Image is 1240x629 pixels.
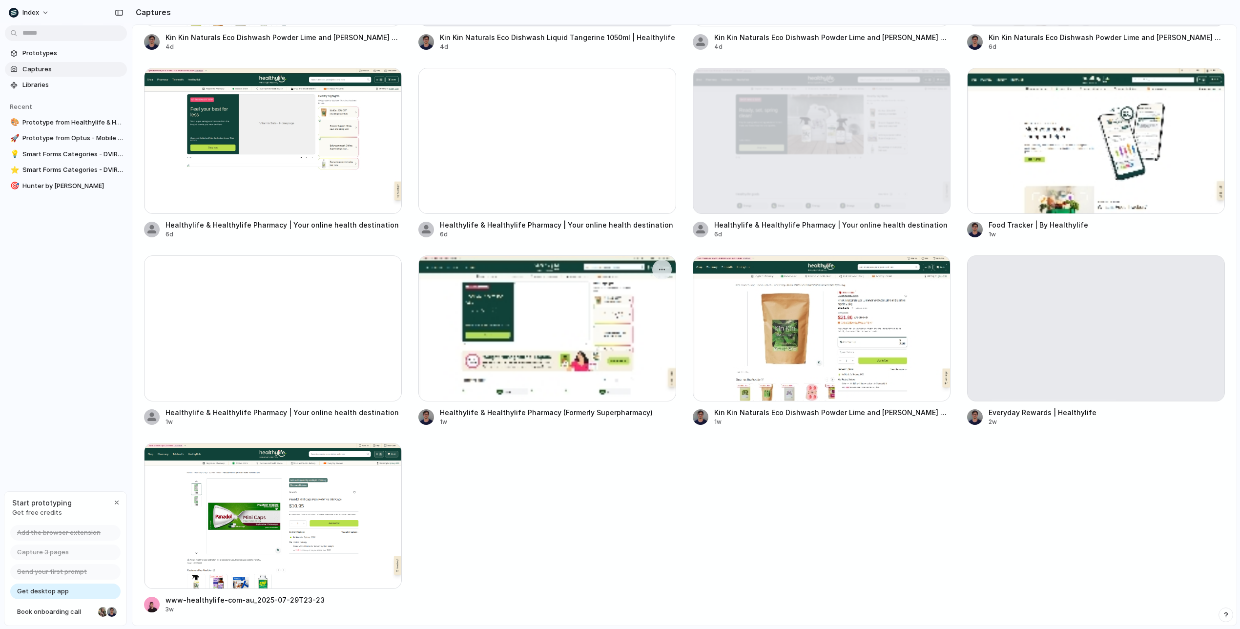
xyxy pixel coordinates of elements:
div: 6d [714,230,948,239]
a: Libraries [5,78,127,92]
div: 4d [440,42,675,51]
span: Smart Forms Categories - DVIR / Vehicle Inspections | Workyard [22,165,123,175]
div: 6d [165,230,399,239]
span: Captures [22,64,123,74]
span: Get free credits [12,508,72,518]
div: 4d [714,42,951,51]
div: 1w [440,418,653,426]
div: Kin Kin Naturals Eco Dishwash Liquid Tangerine 1050ml | Healthylife [440,32,675,42]
span: Capture 3 pages [17,547,69,557]
a: Get desktop app [10,584,121,599]
span: Libraries [22,80,123,90]
button: 🎯 [9,181,19,191]
div: Healthylife & Healthylife Pharmacy | Your online health destination [714,220,948,230]
button: ⭐ [9,165,19,175]
div: 2w [989,418,1096,426]
div: Nicole Kubica [97,606,109,618]
div: 6d [440,230,673,239]
a: 🎨Prototype from Healthylife & Healthylife Pharmacy | Your online health destination [5,115,127,130]
div: Food Tracker | By Healthylife [989,220,1088,230]
div: Everyday Rewards | Healthylife [989,407,1096,418]
span: Get desktop app [17,587,69,596]
h2: Captures [132,6,171,18]
div: Kin Kin Naturals Eco Dishwash Powder Lime and [PERSON_NAME] 2.5kg | Healthylife [714,32,951,42]
div: 1w [989,230,1088,239]
a: 🎯Hunter by [PERSON_NAME] [5,179,127,193]
a: Prototypes [5,46,127,61]
div: 1w [714,418,951,426]
div: ⭐ [10,165,17,176]
div: 6d [989,42,1225,51]
button: 🎨 [9,118,19,127]
button: 💡 [9,149,19,159]
a: 🚀Prototype from Optus - Mobile Phones, nbn, Home Internet, Entertainment and Sport [5,131,127,146]
span: Smart Forms Categories - DVIR / Vehicle Inspections | Workyard [22,149,123,159]
div: www-healthylife-com-au_2025-07-29T23-23 [165,595,325,605]
span: Prototype from Optus - Mobile Phones, nbn, Home Internet, Entertainment and Sport [22,133,123,143]
div: Healthylife & Healthylife Pharmacy | Your online health destination [165,220,399,230]
div: Christian Iacullo [106,606,118,618]
a: Book onboarding call [10,604,121,620]
div: Kin Kin Naturals Eco Dishwash Powder Lime and [PERSON_NAME] 2.5kg | Healthylife [989,32,1225,42]
button: 🚀 [9,133,19,143]
a: 💡Smart Forms Categories - DVIR / Vehicle Inspections | Workyard [5,147,127,162]
a: Captures [5,62,127,77]
div: Healthylife & Healthylife Pharmacy | Your online health destination [440,220,673,230]
button: Index [5,5,54,21]
span: Prototypes [22,48,123,58]
span: Index [22,8,39,18]
div: Kin Kin Naturals Eco Dishwash Powder Lime and [PERSON_NAME] 2.5kg | Healthylife [165,32,402,42]
div: 4d [165,42,402,51]
div: 💡 [10,148,17,160]
span: Hunter by [PERSON_NAME] [22,181,123,191]
div: 🚀 [10,133,17,144]
span: Recent [10,103,32,110]
span: Send your first prompt [17,567,87,577]
div: 1w [165,418,399,426]
span: Add the browser extension [17,528,101,538]
div: 3w [165,605,325,614]
div: Healthylife & Healthylife Pharmacy | Your online health destination [165,407,399,418]
div: Kin Kin Naturals Eco Dishwash Powder Lime and [PERSON_NAME] 2.5kg | Healthylife [714,407,951,418]
div: 🎯 [10,180,17,191]
a: ⭐Smart Forms Categories - DVIR / Vehicle Inspections | Workyard [5,163,127,177]
span: Book onboarding call [17,607,94,617]
div: Healthylife & Healthylife Pharmacy (Formerly Superpharmacy) [440,407,653,418]
div: 🎨 [10,117,17,128]
span: Prototype from Healthylife & Healthylife Pharmacy | Your online health destination [22,118,123,127]
span: Start prototyping [12,498,72,508]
